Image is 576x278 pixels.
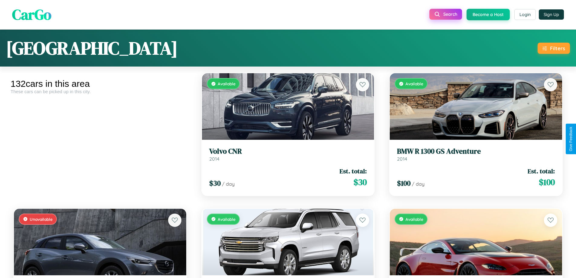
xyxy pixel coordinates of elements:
button: Login [514,9,536,20]
h3: Volvo CNR [209,147,367,156]
span: / day [222,181,235,187]
div: 132 cars in this area [11,79,190,89]
div: Give Feedback [569,127,573,151]
span: $ 30 [353,176,367,188]
div: These cars can be picked up in this city. [11,89,190,94]
span: / day [412,181,425,187]
span: Est. total: [340,167,367,175]
span: $ 100 [397,178,411,188]
button: Filters [538,43,570,54]
span: $ 100 [539,176,555,188]
span: Available [218,217,236,222]
h1: [GEOGRAPHIC_DATA] [6,36,178,61]
span: Unavailable [30,217,53,222]
div: Filters [550,45,565,51]
a: Volvo CNR2014 [209,147,367,162]
span: Est. total: [528,167,555,175]
span: Available [218,81,236,86]
span: 2014 [209,156,220,162]
button: Sign Up [539,9,564,20]
span: Search [443,11,457,17]
span: $ 30 [209,178,221,188]
a: BMW R 1300 GS Adventure2014 [397,147,555,162]
span: Available [405,81,423,86]
button: Search [429,9,462,20]
span: CarGo [12,5,51,25]
button: Become a Host [467,9,510,20]
h3: BMW R 1300 GS Adventure [397,147,555,156]
span: 2014 [397,156,407,162]
span: Available [405,217,423,222]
